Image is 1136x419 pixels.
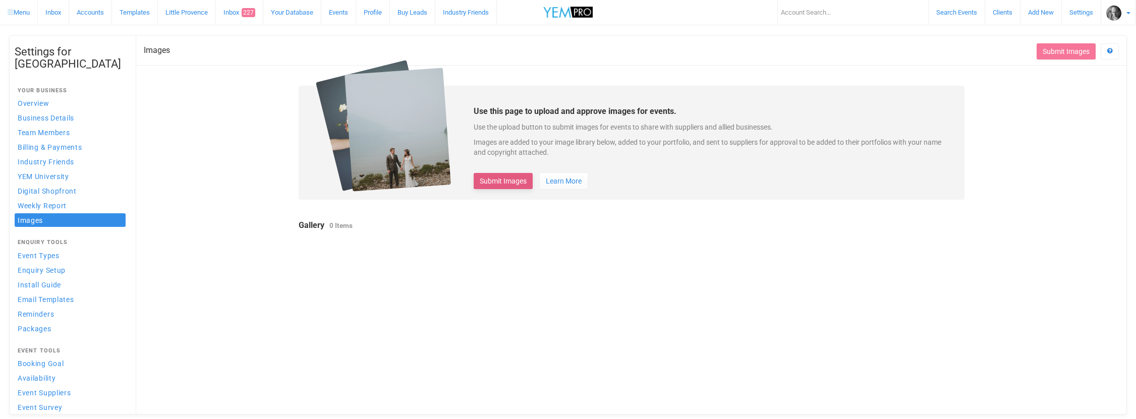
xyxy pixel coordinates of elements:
[18,114,74,122] span: Business Details
[15,386,126,399] a: Event Suppliers
[18,240,123,246] h4: Enquiry Tools
[18,88,123,94] h4: Your Business
[18,252,60,260] span: Event Types
[18,310,54,318] span: Reminders
[15,292,126,306] a: Email Templates
[993,9,1012,16] span: Clients
[474,122,954,132] p: Use the upload button to submit images for events to share with suppliers and allied businesses.
[144,46,170,55] h2: Images
[15,356,126,370] a: Booking Goal
[15,126,126,139] a: Team Members
[1106,6,1121,21] img: open-uri20201103-4-gj8l2i
[15,155,126,168] a: Industry Friends
[474,137,954,157] p: Images are added to your image library below, added to your portfolio, and sent to suppliers for ...
[15,278,126,291] a: Install Guide
[15,322,126,335] a: Packages
[18,216,43,224] span: Images
[18,266,66,274] span: Enquiry Setup
[18,143,82,151] span: Billing & Payments
[18,325,51,333] span: Packages
[15,184,126,198] a: Digital Shopfront
[1028,9,1054,16] span: Add New
[546,177,582,185] span: Learn More
[15,96,126,110] a: Overview
[18,374,55,382] span: Availability
[18,99,49,107] span: Overview
[539,172,588,190] a: Learn More
[15,263,126,277] a: Enquiry Setup
[329,221,353,229] small: 0 Items
[18,295,74,304] span: Email Templates
[15,46,126,70] h1: Settings for [GEOGRAPHIC_DATA]
[1037,43,1096,59] button: Submit Images
[15,307,126,321] a: Reminders
[18,202,67,210] span: Weekly Report
[15,371,126,385] a: Availability
[18,187,77,195] span: Digital Shopfront
[18,360,64,368] span: Booking Goal
[936,9,977,16] span: Search Events
[242,8,255,17] span: 227
[15,140,126,154] a: Billing & Payments
[15,169,126,183] a: YEM University
[18,172,69,181] span: YEM University
[474,173,533,189] button: Submit Images
[15,249,126,262] a: Event Types
[18,389,71,397] span: Event Suppliers
[18,281,61,289] span: Install Guide
[15,111,126,125] a: Business Details
[18,129,70,137] span: Team Members
[299,220,964,231] legend: Gallery
[18,403,62,411] span: Event Survey
[15,199,126,212] a: Weekly Report
[15,213,126,227] a: Images
[15,400,126,414] a: Event Survey
[474,106,954,117] legend: Use this page to upload and approve images for events.
[18,348,123,354] h4: Event Tools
